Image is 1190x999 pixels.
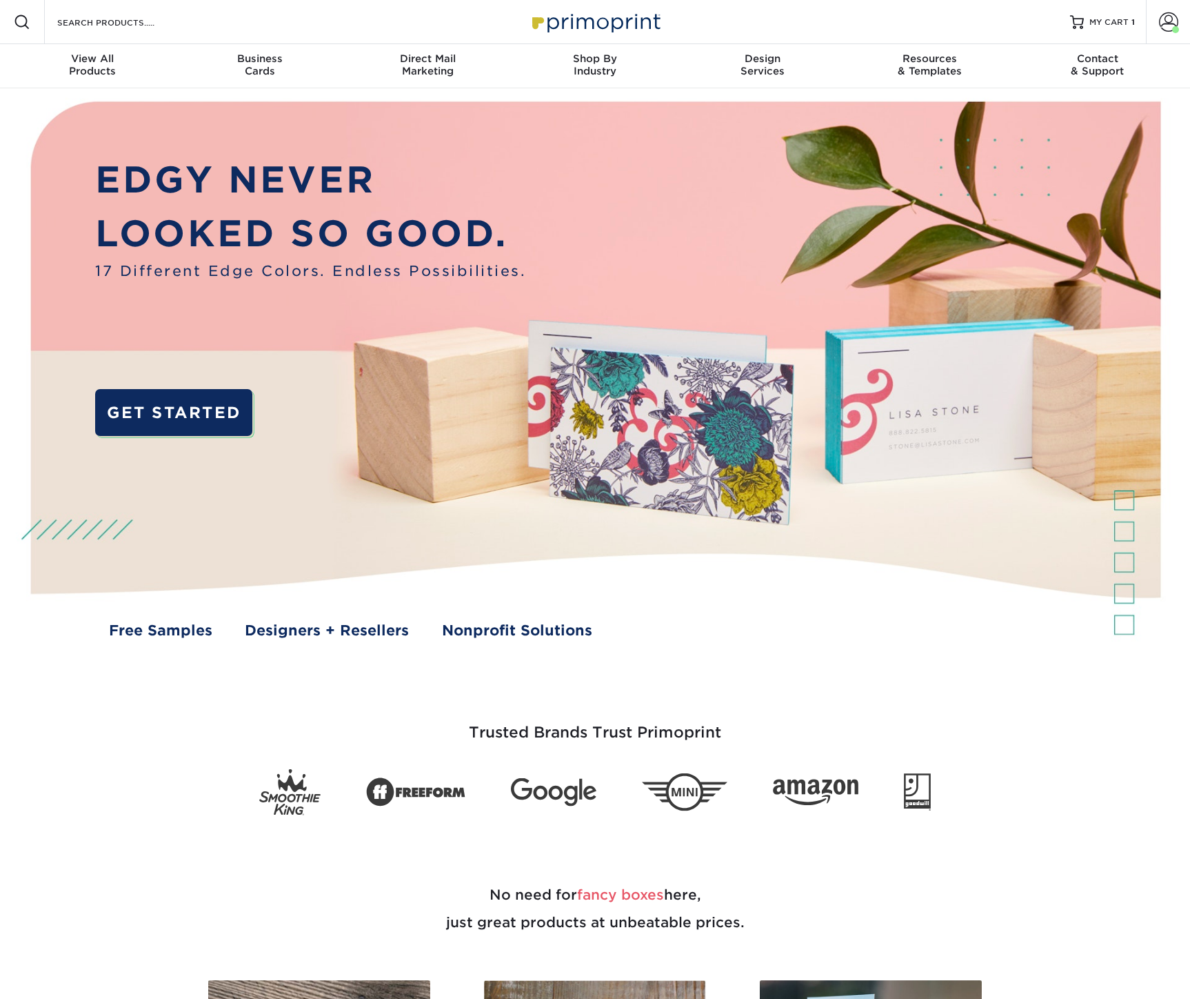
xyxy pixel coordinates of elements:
[773,779,858,805] img: Amazon
[846,52,1013,65] span: Resources
[192,848,998,969] h2: No need for here, just great products at unbeatable prices.
[109,620,212,641] a: Free Samples
[642,773,727,811] img: Mini
[512,52,679,77] div: Industry
[192,691,998,758] h3: Trusted Brands Trust Primoprint
[678,52,846,65] span: Design
[344,52,512,65] span: Direct Mail
[366,770,465,814] img: Freeform
[512,44,679,88] a: Shop ByIndustry
[56,14,190,30] input: SEARCH PRODUCTS.....
[678,52,846,77] div: Services
[511,778,596,807] img: Google
[577,887,664,903] span: fancy boxes
[177,52,344,77] div: Cards
[95,153,526,207] p: EDGY NEVER
[512,52,679,65] span: Shop By
[177,52,344,65] span: Business
[95,260,526,281] span: 17 Different Edge Colors. Endless Possibilities.
[846,44,1013,88] a: Resources& Templates
[1013,52,1181,65] span: Contact
[9,44,177,88] a: View AllProducts
[1131,17,1135,27] span: 1
[177,44,344,88] a: BusinessCards
[442,620,592,641] a: Nonprofit Solutions
[526,7,664,37] img: Primoprint
[245,620,409,641] a: Designers + Resellers
[259,769,321,815] img: Smoothie King
[846,52,1013,77] div: & Templates
[1013,52,1181,77] div: & Support
[95,389,252,436] a: GET STARTED
[344,44,512,88] a: Direct MailMarketing
[95,207,526,261] p: LOOKED SO GOOD.
[9,52,177,77] div: Products
[9,52,177,65] span: View All
[904,773,931,811] img: Goodwill
[678,44,846,88] a: DesignServices
[344,52,512,77] div: Marketing
[1089,17,1129,28] span: MY CART
[1013,44,1181,88] a: Contact& Support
